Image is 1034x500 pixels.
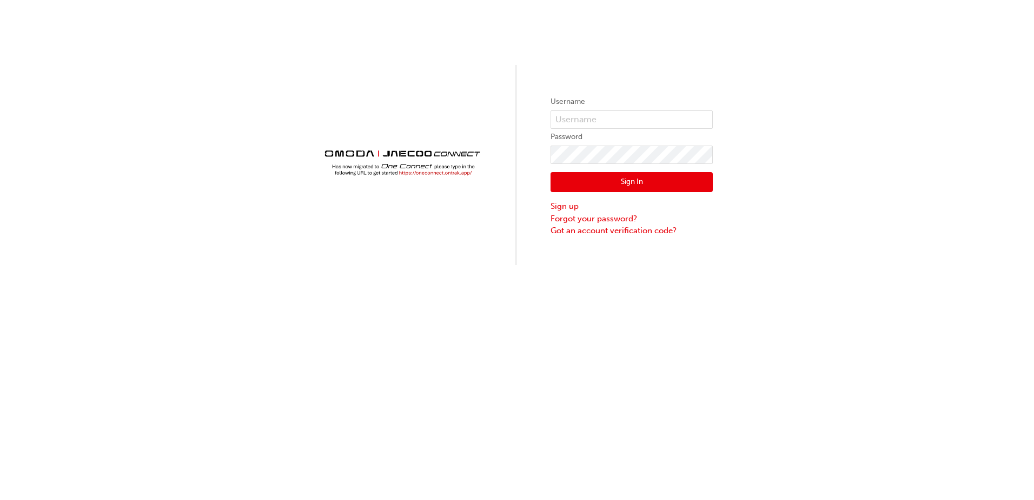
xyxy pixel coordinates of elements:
a: Forgot your password? [551,213,713,225]
a: Got an account verification code? [551,225,713,237]
button: Sign In [551,172,713,193]
label: Username [551,95,713,108]
img: Trak [321,135,483,180]
a: Sign up [551,200,713,213]
input: Username [551,110,713,129]
label: Password [551,130,713,143]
